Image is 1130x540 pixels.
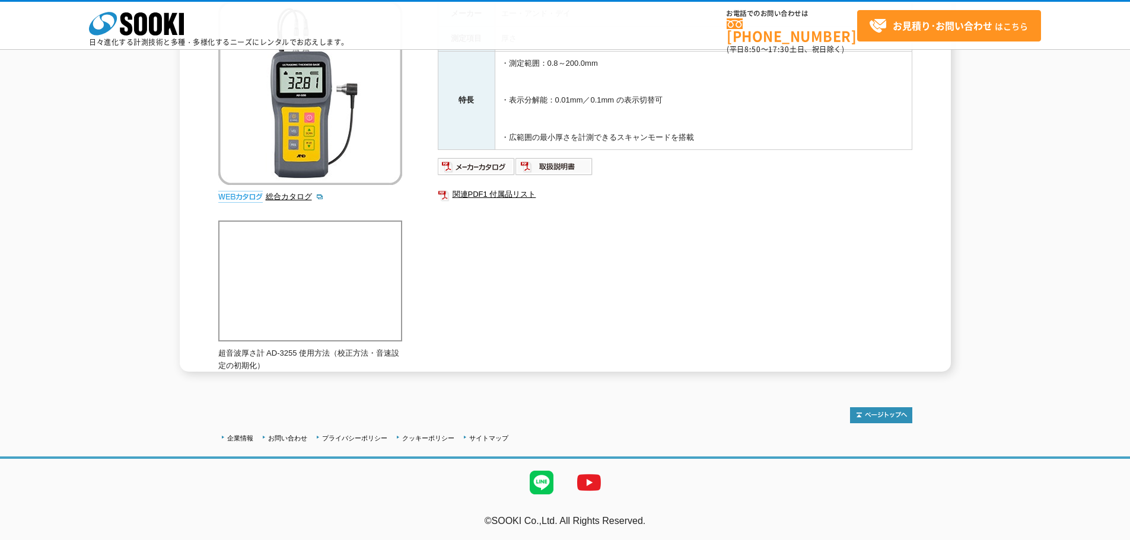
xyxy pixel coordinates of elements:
[218,191,263,203] img: webカタログ
[218,347,402,372] p: 超音波厚さ計 AD-3255 使用方法（校正方法・音速設定の初期化）
[218,1,402,185] img: 超音波厚さ計 AD-3255
[89,39,349,46] p: 日々進化する計測技術と多種・多様化するニーズにレンタルでお応えします。
[1084,528,1130,538] a: テストMail
[438,51,495,150] th: 特長
[744,44,761,55] span: 8:50
[402,434,454,442] a: クッキーポリシー
[469,434,508,442] a: サイトマップ
[227,434,253,442] a: 企業情報
[727,18,857,43] a: [PHONE_NUMBER]
[515,165,593,174] a: 取扱説明書
[515,157,593,176] img: 取扱説明書
[438,157,515,176] img: メーカーカタログ
[495,51,912,150] td: ・測定範囲：0.8～200.0mm ・表示分解能：0.01mm／0.1mm の表示切替可 ・広範囲の最小厚さを計測できるスキャンモードを搭載
[518,459,565,506] img: LINE
[266,192,324,201] a: 総合カタログ
[268,434,307,442] a: お問い合わせ
[322,434,387,442] a: プライバシーポリシー
[727,44,844,55] span: (平日 ～ 土日、祝日除く)
[850,407,912,423] img: トップページへ
[768,44,790,55] span: 17:30
[565,459,613,506] img: YouTube
[438,187,912,202] a: 関連PDF1 付属品リスト
[438,165,515,174] a: メーカーカタログ
[857,10,1041,41] a: お見積り･お問い合わせはこちら
[893,18,992,33] strong: お見積り･お問い合わせ
[727,10,857,17] span: お電話でのお問い合わせは
[869,17,1028,35] span: はこちら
